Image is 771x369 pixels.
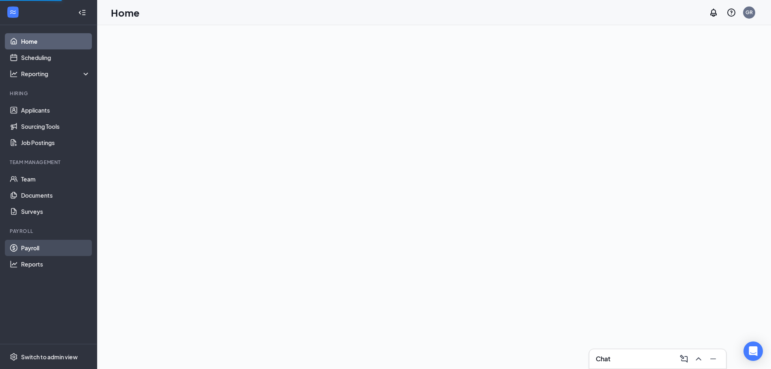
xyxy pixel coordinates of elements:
[708,354,718,364] svg: Minimize
[678,352,690,365] button: ComposeMessage
[21,203,90,220] a: Surveys
[10,228,89,235] div: Payroll
[692,352,705,365] button: ChevronUp
[746,9,753,16] div: GR
[694,354,703,364] svg: ChevronUp
[679,354,689,364] svg: ComposeMessage
[111,6,140,19] h1: Home
[21,187,90,203] a: Documents
[21,171,90,187] a: Team
[21,256,90,272] a: Reports
[21,240,90,256] a: Payroll
[21,33,90,49] a: Home
[21,118,90,134] a: Sourcing Tools
[21,49,90,66] a: Scheduling
[10,159,89,166] div: Team Management
[10,90,89,97] div: Hiring
[9,8,17,16] svg: WorkstreamLogo
[21,70,91,78] div: Reporting
[21,134,90,151] a: Job Postings
[709,8,718,17] svg: Notifications
[78,9,86,17] svg: Collapse
[726,8,736,17] svg: QuestionInfo
[10,70,18,78] svg: Analysis
[21,353,78,361] div: Switch to admin view
[21,102,90,118] a: Applicants
[596,354,610,363] h3: Chat
[10,353,18,361] svg: Settings
[707,352,720,365] button: Minimize
[743,341,763,361] div: Open Intercom Messenger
